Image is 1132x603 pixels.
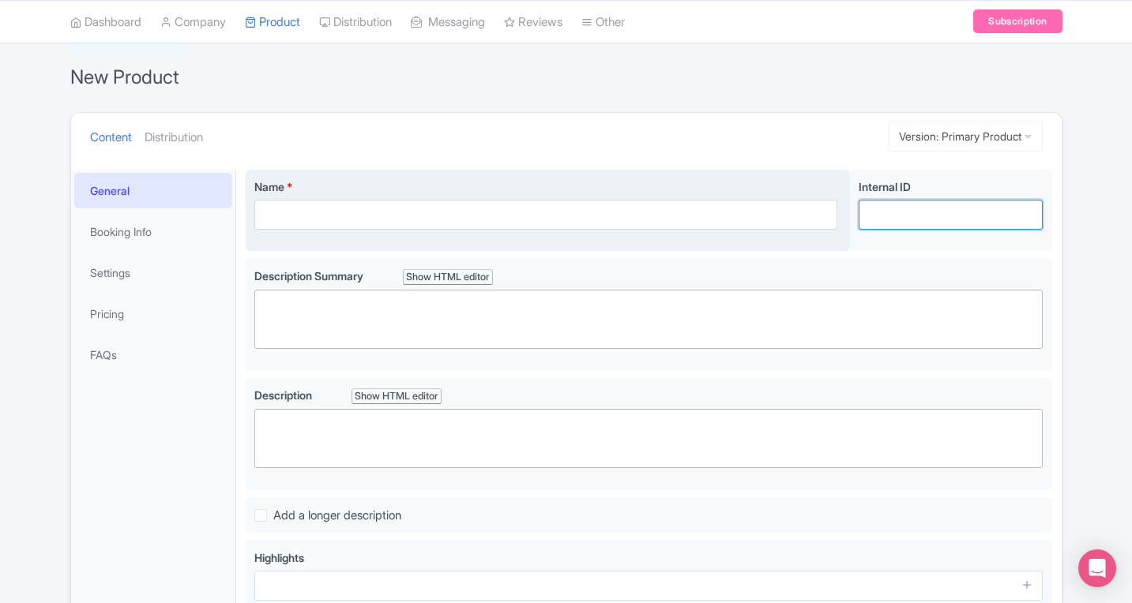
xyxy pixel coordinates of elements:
a: Distribution [145,113,203,163]
span: Name [254,180,284,193]
span: Internal ID [859,180,911,193]
span: Highlights [254,551,304,564]
div: Open Intercom Messenger [1078,549,1116,587]
a: Booking Info [74,214,232,249]
a: Subscription [973,9,1062,33]
a: General [74,173,232,208]
div: Show HTML editor [352,388,442,405]
div: Show HTML editor [403,269,494,286]
h1: New Product [70,62,179,93]
a: Content [90,113,132,163]
a: Pricing [74,296,232,331]
a: Settings [74,255,232,290]
span: Description Summary [254,269,363,283]
span: Description [254,388,312,402]
a: Version: Primary Product [888,121,1043,152]
a: FAQs [74,337,232,373]
span: Add a longer description [273,507,401,522]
